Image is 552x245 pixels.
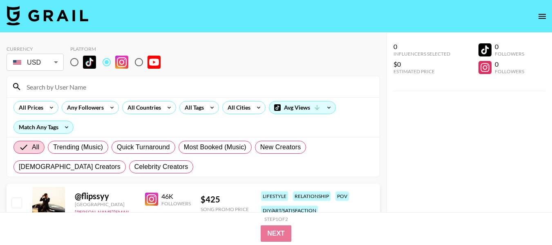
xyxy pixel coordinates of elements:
div: USD [8,55,62,70]
div: relationship [293,191,331,201]
div: Step 1 of 2 [264,216,288,222]
div: pov [335,191,349,201]
div: 0 [393,43,450,51]
img: TikTok [83,56,96,69]
div: Match Any Tags [14,121,73,133]
div: diy/art/satisfaction [261,206,318,215]
button: View Full Stats [145,211,184,218]
div: Followers [495,68,524,74]
span: New Creators [260,142,301,152]
div: Avg Views [269,101,335,114]
span: All [32,142,39,152]
span: Trending (Music) [53,142,103,152]
div: Followers [495,51,524,57]
span: [DEMOGRAPHIC_DATA] Creators [19,162,121,172]
div: $0 [393,60,450,68]
img: YouTube [147,56,161,69]
button: Next [261,225,291,242]
a: [PERSON_NAME][EMAIL_ADDRESS][DOMAIN_NAME] [75,207,196,215]
div: 0 [495,43,524,51]
div: @ flipssyy [75,191,135,201]
div: Estimated Price [393,68,450,74]
div: Influencers Selected [393,51,450,57]
iframe: Drift Widget Chat Controller [511,204,542,235]
span: Celebrity Creators [134,162,188,172]
span: Most Booked (Music) [184,142,246,152]
div: [GEOGRAPHIC_DATA] [75,201,135,207]
div: All Tags [180,101,206,114]
img: Grail Talent [7,6,88,25]
input: Search by User Name [22,80,375,93]
button: open drawer [534,8,550,25]
img: Instagram [145,193,158,206]
div: All Countries [123,101,163,114]
div: 46K [161,192,191,200]
div: 0 [495,60,524,68]
div: Currency [7,46,64,52]
div: lifestyle [261,191,288,201]
img: Instagram [115,56,128,69]
div: Any Followers [62,101,105,114]
div: Followers [161,200,191,207]
div: Platform [70,46,167,52]
div: All Cities [223,101,252,114]
div: All Prices [14,101,45,114]
div: $ 425 [201,194,249,205]
div: Song Promo Price [201,206,249,212]
span: Quick Turnaround [117,142,170,152]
